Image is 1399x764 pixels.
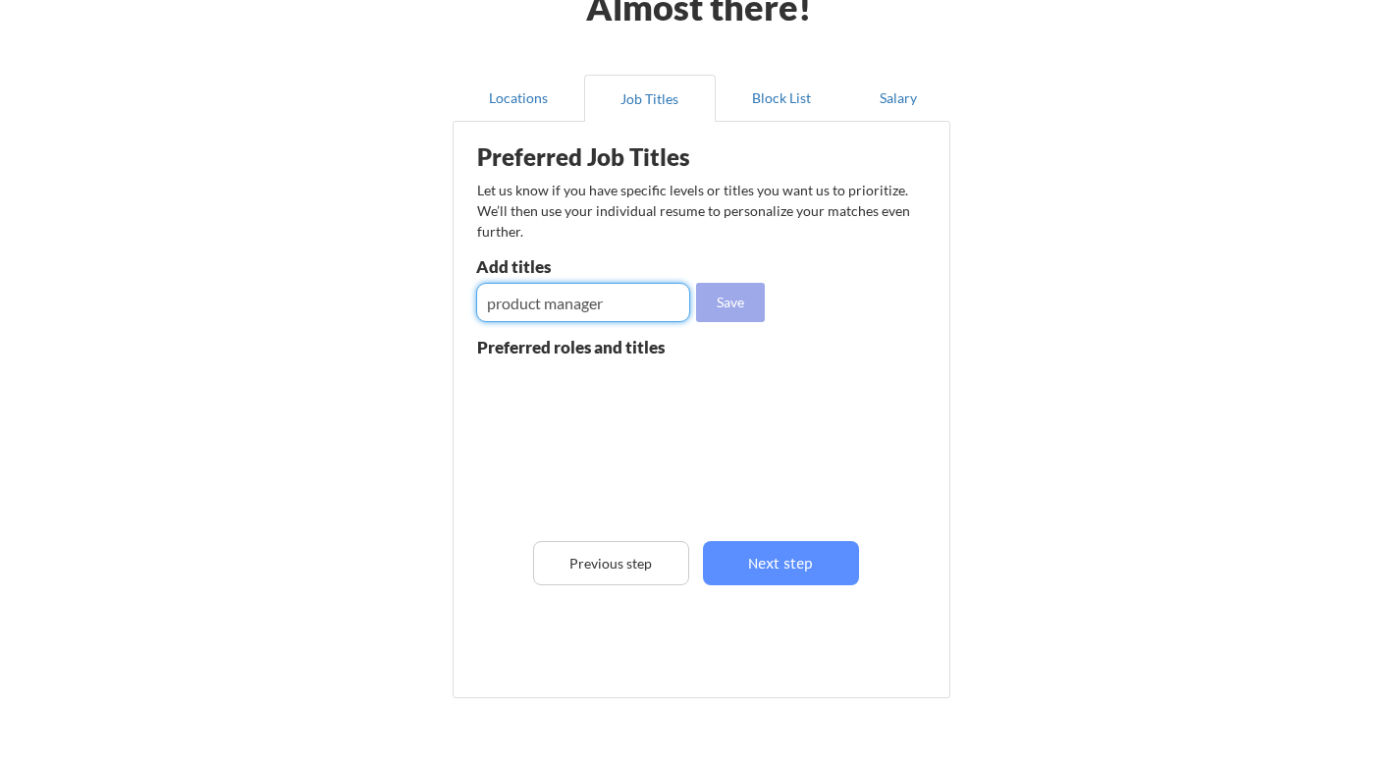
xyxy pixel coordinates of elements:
button: Previous step [533,541,689,585]
button: Job Titles [584,75,716,122]
button: Next step [703,541,859,585]
div: Let us know if you have specific levels or titles you want us to prioritize. We’ll then use your ... [477,180,912,242]
input: E.g. Senior Product Manager [476,283,690,322]
button: Save [696,283,765,322]
button: Salary [847,75,950,122]
div: Add titles [476,258,685,275]
button: Locations [453,75,584,122]
div: Preferred roles and titles [477,339,689,355]
div: Preferred Job Titles [477,145,725,169]
button: Block List [716,75,847,122]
